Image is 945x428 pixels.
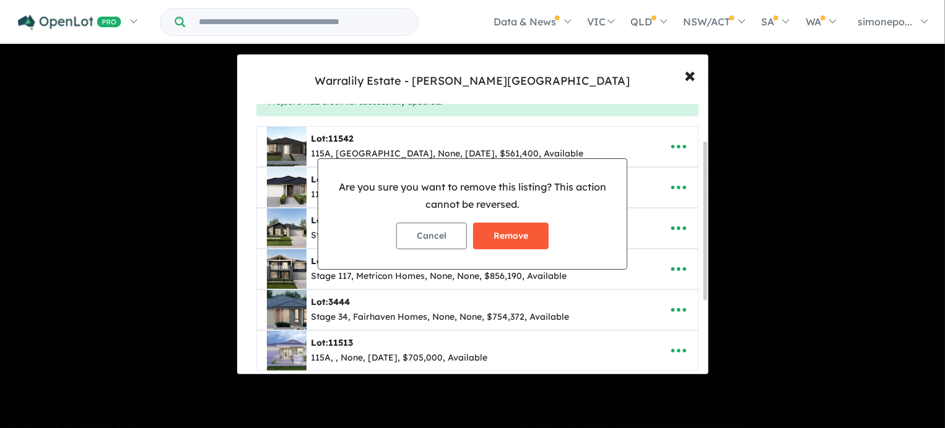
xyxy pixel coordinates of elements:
span: simonepo... [858,15,912,28]
button: Cancel [396,223,467,249]
p: Are you sure you want to remove this listing? This action cannot be reversed. [328,179,617,212]
button: Remove [473,223,549,249]
img: Openlot PRO Logo White [18,15,121,30]
input: Try estate name, suburb, builder or developer [188,9,416,35]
